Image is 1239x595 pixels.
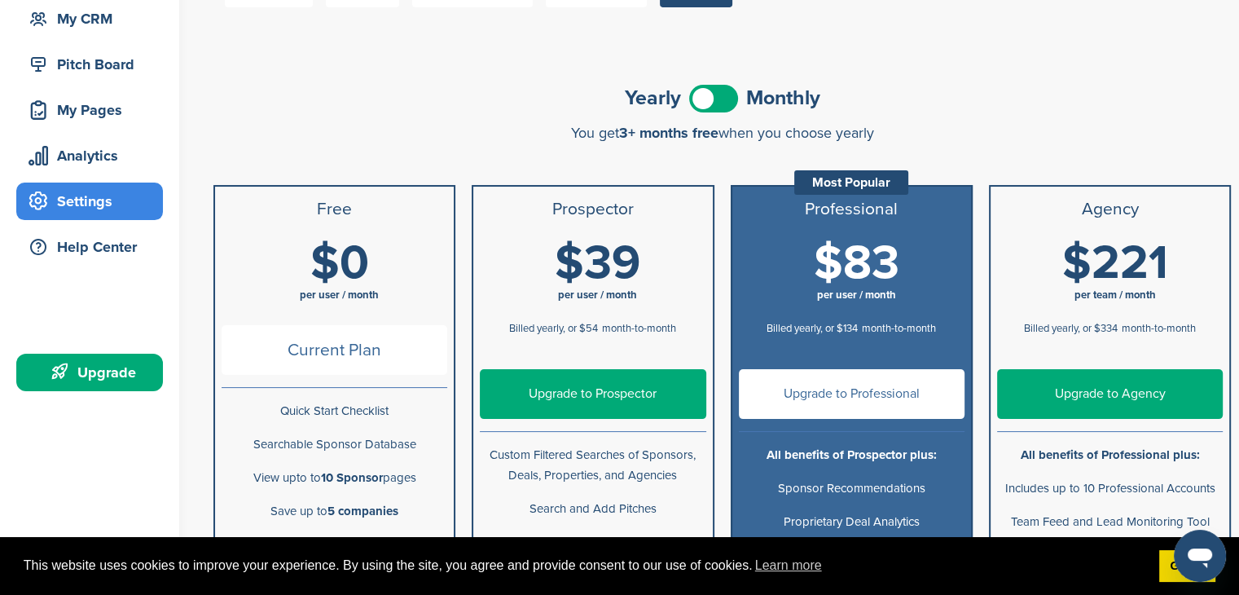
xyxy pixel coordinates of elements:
[300,289,379,302] span: per user / month
[16,354,163,391] a: Upgrade
[1122,322,1196,335] span: month-to-month
[321,470,383,485] b: 10 Sponsor
[222,434,447,455] p: Searchable Sponsor Database
[862,322,936,335] span: month-to-month
[739,369,964,419] a: Upgrade to Professional
[16,228,163,266] a: Help Center
[16,91,163,129] a: My Pages
[480,445,705,486] p: Custom Filtered Searches of Sponsors, Deals, Properties, and Agencies
[222,325,447,375] span: Current Plan
[794,170,908,195] div: Most Popular
[739,512,964,532] p: Proprietary Deal Analytics
[1061,235,1167,292] span: $221
[480,532,705,553] p: Save up to companies
[24,553,1146,578] span: This website uses cookies to improve your experience. By using the site, you agree and provide co...
[480,369,705,419] a: Upgrade to Prospector
[222,468,447,488] p: View upto to pages
[24,187,163,216] div: Settings
[997,478,1223,499] p: Includes up to 10 Professional Accounts
[310,235,369,292] span: $0
[767,322,858,335] span: Billed yearly, or $134
[222,501,447,522] p: Save up to
[222,200,447,219] h3: Free
[16,137,163,174] a: Analytics
[814,235,899,292] span: $83
[1020,447,1199,462] b: All benefits of Professional plus:
[24,141,163,170] div: Analytics
[327,504,398,518] b: 5 companies
[746,88,820,108] span: Monthly
[625,88,681,108] span: Yearly
[213,125,1231,141] div: You get when you choose yearly
[997,200,1223,219] h3: Agency
[739,200,964,219] h3: Professional
[739,478,964,499] p: Sponsor Recommendations
[1074,289,1155,302] span: per team / month
[997,512,1223,532] p: Team Feed and Lead Monitoring Tool
[480,200,705,219] h3: Prospector
[555,235,640,292] span: $39
[222,401,447,421] p: Quick Start Checklist
[619,124,718,142] span: 3+ months free
[753,553,824,578] a: learn more about cookies
[480,499,705,519] p: Search and Add Pitches
[997,369,1223,419] a: Upgrade to Agency
[16,46,163,83] a: Pitch Board
[767,447,937,462] b: All benefits of Prospector plus:
[24,95,163,125] div: My Pages
[24,232,163,262] div: Help Center
[1159,550,1215,583] a: dismiss cookie message
[558,289,637,302] span: per user / month
[24,358,163,387] div: Upgrade
[602,322,676,335] span: month-to-month
[509,322,598,335] span: Billed yearly, or $54
[1024,322,1118,335] span: Billed yearly, or $334
[817,289,896,302] span: per user / month
[24,4,163,33] div: My CRM
[585,535,600,549] b: 30
[222,535,447,555] p: Unlock up to
[16,183,163,220] a: Settings
[24,50,163,79] div: Pitch Board
[1174,530,1226,582] iframe: Button to launch messaging window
